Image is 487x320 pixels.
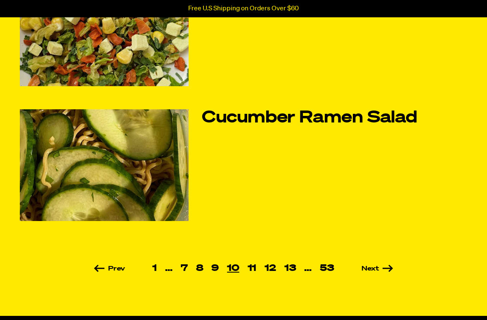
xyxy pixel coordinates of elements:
a: 12 [260,264,280,273]
p: Free U.S Shipping on Orders Over $60 [188,5,299,12]
a: Cucumber Ramen Salad [202,110,430,127]
a: 13 [280,264,300,273]
span: 10 [223,264,243,273]
a: 53 [316,264,338,273]
a: Prev [94,266,148,273]
a: 7 [177,264,192,273]
a: Next [338,266,393,273]
span: … [161,264,177,273]
a: 1 [148,264,161,273]
a: 8 [192,264,208,273]
a: 9 [207,264,223,273]
img: Cucumber Ramen Salad [20,110,189,221]
a: 11 [243,264,261,273]
span: … [300,264,316,273]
